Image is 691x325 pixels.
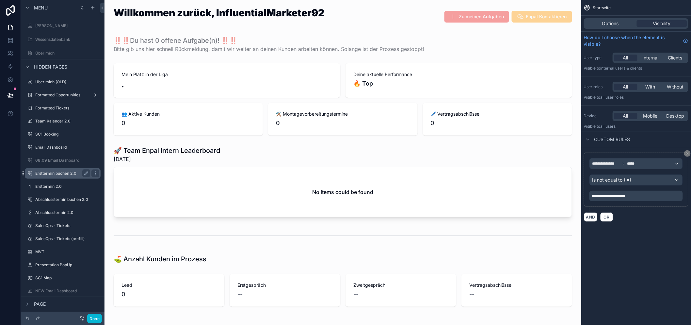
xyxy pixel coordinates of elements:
[35,51,99,56] label: Über mich
[601,66,642,71] span: Internal users & clients
[584,66,688,71] p: Visible to
[35,158,99,163] label: 08.09 Email Dashboard
[25,194,101,205] a: Abschlusstermin buchen 2.0
[25,260,101,270] a: Presentation PopUp
[35,119,99,124] label: Team Kalender 2.0
[667,113,684,119] span: Desktop
[623,84,628,90] span: All
[35,210,99,215] label: Abschlusstermin 2.0
[35,249,99,254] label: MVT
[25,77,101,87] a: Über mich (OLD)
[25,90,101,100] a: Formatted Opportunities
[601,124,616,129] span: all users
[35,132,99,137] label: SC1 Booking
[34,64,67,71] span: Hidden pages
[25,103,101,113] a: Formatted Tickets
[594,136,630,143] span: Custom rules
[35,106,99,111] label: Formatted Tickets
[35,145,99,150] label: Email Dashboard
[646,84,655,90] span: With
[25,286,101,296] a: NEW Email Dashboard
[25,181,101,192] a: Ersttermin 2.0
[35,23,99,28] label: [PERSON_NAME]
[643,113,658,119] span: Mobile
[35,262,99,268] label: Presentation PopUp
[584,124,688,129] p: Visible to
[623,55,628,61] span: All
[25,34,101,45] a: Wissensdatenbank
[25,220,101,231] a: SalesOps - Tickets
[668,55,683,61] span: Clients
[87,314,102,323] button: Done
[35,275,99,281] label: SC1 Map
[584,84,610,89] label: User roles
[25,129,101,139] a: SC1 Booking
[600,212,613,222] button: OR
[25,116,101,126] a: Team Kalender 2.0
[35,288,99,294] label: NEW Email Dashboard
[25,273,101,283] a: SC1 Map
[667,84,684,90] span: Without
[25,142,101,153] a: Email Dashboard
[34,5,48,11] span: Menu
[35,223,99,228] label: SalesOps - Tickets
[25,168,101,179] a: Ersttermin buchen 2.0
[35,37,99,42] label: Wissensdatenbank
[35,171,88,176] label: Ersttermin buchen 2.0
[35,92,90,98] label: Formatted Opportunities
[584,34,688,47] a: How do I choose when the element is visible?
[25,247,101,257] a: MVT
[589,174,683,186] button: Is not equal to (!=)
[602,20,619,27] span: Options
[25,48,101,58] a: Über mich
[584,113,610,119] label: Device
[34,301,46,308] span: Page
[601,95,624,100] span: All user roles
[584,212,598,222] button: AND
[35,236,99,241] label: SalesOps - Tickets (prefill)
[35,197,99,202] label: Abschlusstermin buchen 2.0
[35,79,99,85] label: Über mich (OLD)
[643,55,659,61] span: Internal
[25,234,101,244] a: SalesOps - Tickets (prefill)
[593,5,611,10] span: Startseite
[584,55,610,60] label: User type
[35,184,99,189] label: Ersttermin 2.0
[25,21,101,31] a: [PERSON_NAME]
[623,113,628,119] span: All
[584,95,688,100] p: Visible to
[653,20,671,27] span: Visibility
[603,215,611,219] span: OR
[584,34,681,47] span: How do I choose when the element is visible?
[25,155,101,166] a: 08.09 Email Dashboard
[25,207,101,218] a: Abschlusstermin 2.0
[592,177,632,183] span: Is not equal to (!=)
